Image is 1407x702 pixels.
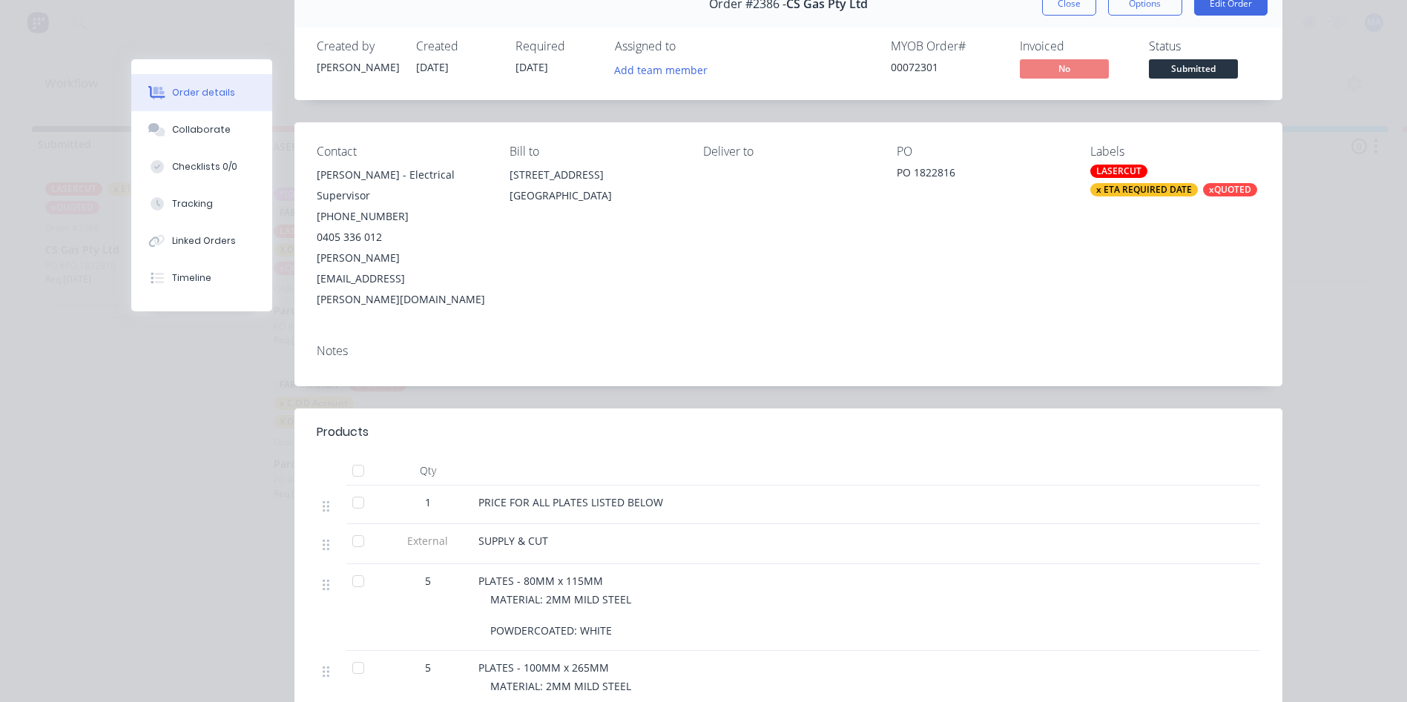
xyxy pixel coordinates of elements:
button: Tracking [131,185,272,222]
div: xQUOTED [1203,183,1257,196]
button: Linked Orders [131,222,272,259]
div: PO [897,145,1067,159]
div: Assigned to [615,39,763,53]
div: Collaborate [172,123,231,136]
div: Created by [317,39,398,53]
span: PLATES - 80MM x 115MM [478,574,603,588]
span: [DATE] [515,60,548,74]
div: [PERSON_NAME] [317,59,398,75]
div: Bill to [510,145,679,159]
div: Timeline [172,271,211,285]
span: SUPPLY & CUT [478,534,548,548]
div: Labels [1090,145,1260,159]
span: PLATES - 100MM x 265MM [478,660,609,675]
span: 5 [425,573,431,589]
span: [DATE] [416,60,449,74]
div: Products [317,423,369,441]
div: [PERSON_NAME] - Electrical Supervisor [317,165,487,206]
button: Add team member [606,59,715,79]
span: MATERIAL: 2MM MILD STEEL POWDERCOATED: WHITE [490,592,631,638]
div: Contact [317,145,487,159]
div: [GEOGRAPHIC_DATA] [510,185,679,206]
div: MYOB Order # [891,39,1002,53]
button: Timeline [131,259,272,297]
div: [PERSON_NAME][EMAIL_ADDRESS][PERSON_NAME][DOMAIN_NAME] [317,248,487,310]
button: Collaborate [131,111,272,148]
button: Order details [131,74,272,111]
span: Submitted [1149,59,1238,78]
div: PO 1822816 [897,165,1067,185]
span: 1 [425,494,431,510]
div: Checklists 0/0 [172,160,237,173]
button: Checklists 0/0 [131,148,272,185]
div: Status [1149,39,1260,53]
span: External [389,533,467,549]
div: 00072301 [891,59,1002,75]
div: [STREET_ADDRESS] [510,165,679,185]
div: 0405 336 012 [317,227,487,248]
span: PRICE FOR ALL PLATES LISTED BELOW [478,495,663,509]
div: Created [416,39,498,53]
div: Invoiced [1020,39,1131,53]
div: [PERSON_NAME] - Electrical Supervisor[PHONE_NUMBER]0405 336 012[PERSON_NAME][EMAIL_ADDRESS][PERSO... [317,165,487,310]
div: Qty [383,456,472,486]
div: Deliver to [703,145,873,159]
button: Add team member [615,59,716,79]
span: No [1020,59,1109,78]
div: Order details [172,86,235,99]
button: Submitted [1149,59,1238,82]
div: Required [515,39,597,53]
div: Notes [317,344,1260,358]
div: [PHONE_NUMBER] [317,206,487,227]
div: [STREET_ADDRESS][GEOGRAPHIC_DATA] [510,165,679,212]
div: LASERCUT [1090,165,1147,178]
div: x ETA REQUIRED DATE [1090,183,1198,196]
span: 5 [425,660,431,675]
div: Linked Orders [172,234,236,248]
div: Tracking [172,197,213,211]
